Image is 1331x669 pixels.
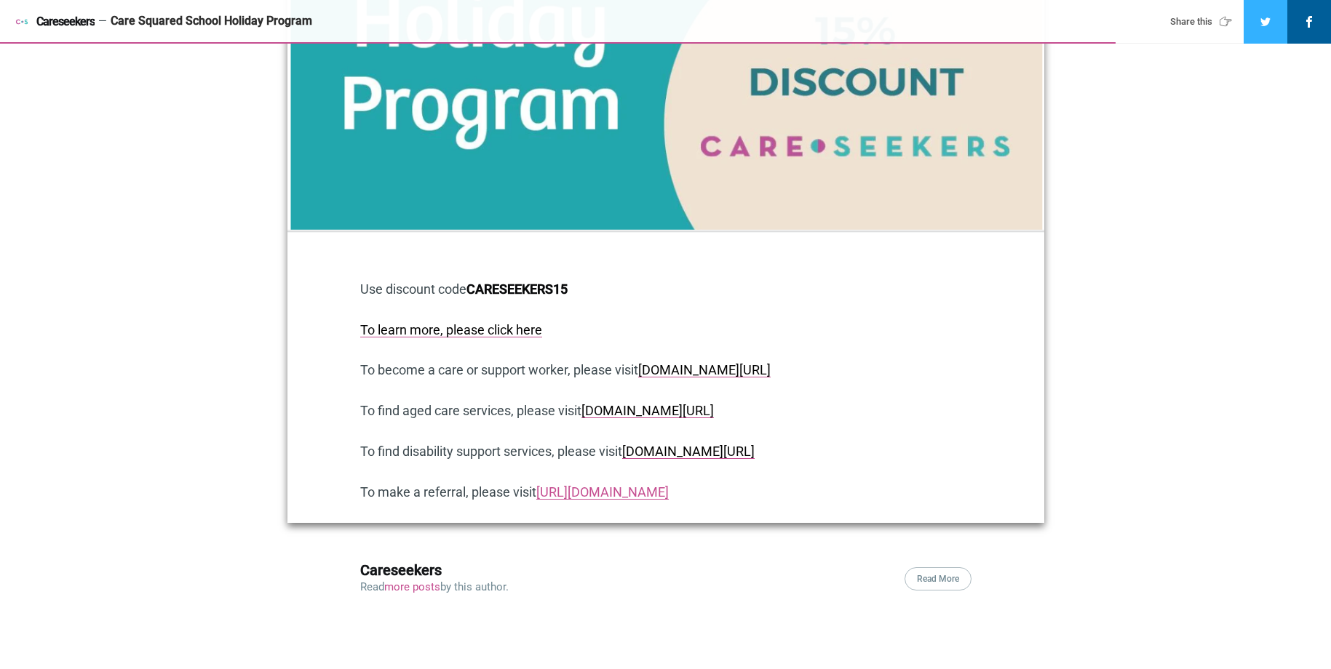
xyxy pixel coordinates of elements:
p: To become a care or support worker, please visit [360,360,972,381]
a: Read More [905,567,972,590]
div: Share this [1170,15,1236,28]
p: Read by this author. [360,580,509,595]
span: Careseekers [36,15,95,28]
p: To find aged care services, please visit [360,401,972,422]
a: more posts [384,580,440,593]
a: To learn more, please click here [360,322,542,337]
p: To find disability support services, please visit [360,441,972,462]
strong: CARESEEKERS15 [466,281,568,297]
span: — [98,16,107,27]
a: [URL][DOMAIN_NAME] [536,484,669,500]
a: [DOMAIN_NAME][URL] [622,444,755,459]
a: [DOMAIN_NAME][URL] [638,362,771,377]
div: Care Squared School Holiday Program [111,14,1143,29]
p: To make a referral, please visit [360,482,972,503]
p: Use discount code [360,279,972,300]
a: Careseekers [15,15,95,29]
a: Careseekers [360,561,442,579]
a: [DOMAIN_NAME][URL] [581,403,714,418]
img: Careseekers icon [15,15,29,29]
